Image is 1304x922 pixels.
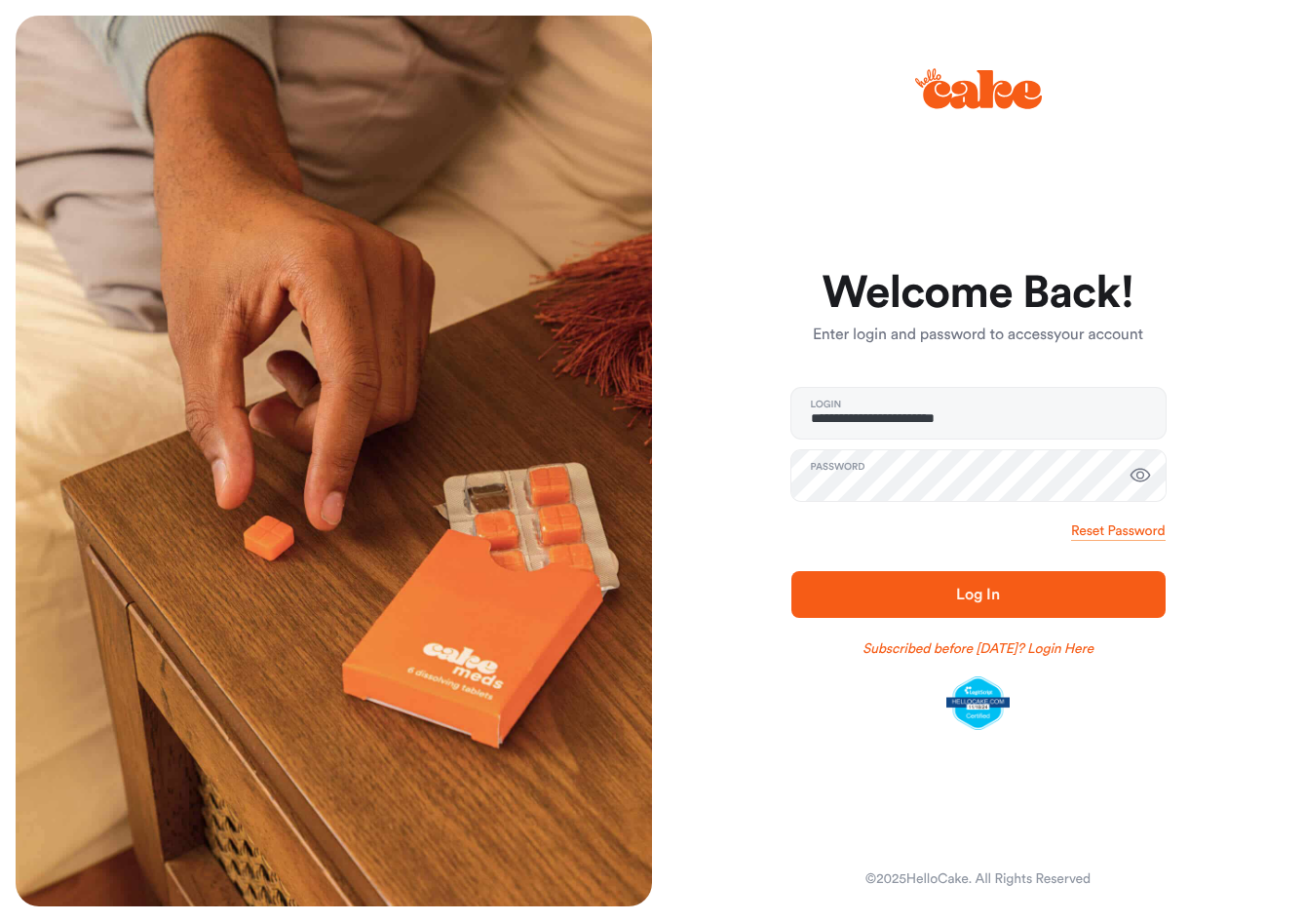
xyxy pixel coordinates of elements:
[1071,521,1165,541] a: Reset Password
[791,571,1166,618] button: Log In
[946,676,1010,731] img: legit-script-certified.png
[956,587,999,602] span: Log In
[863,639,1093,659] a: Subscribed before [DATE]? Login Here
[865,869,1091,889] div: © 2025 HelloCake. All Rights Reserved
[791,270,1166,317] h1: Welcome Back!
[791,324,1166,347] p: Enter login and password to access your account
